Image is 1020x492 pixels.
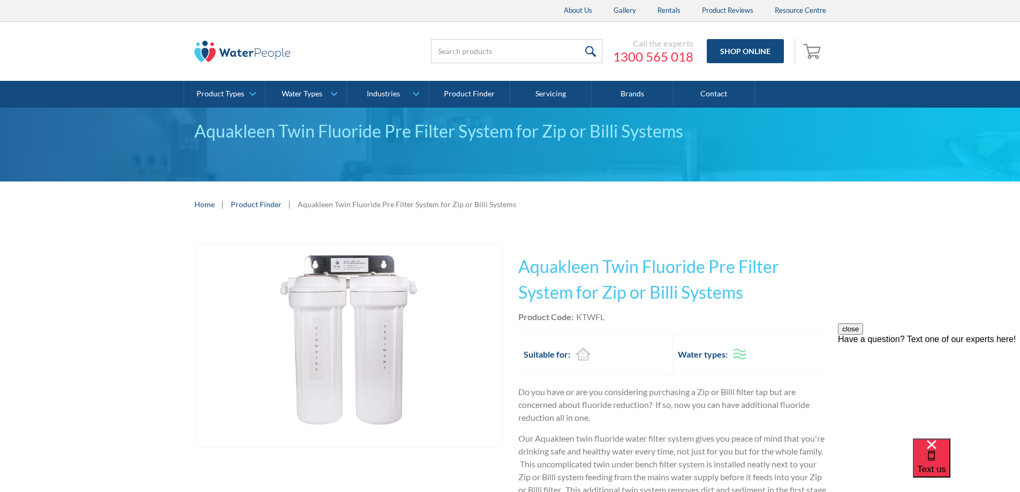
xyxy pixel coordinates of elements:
a: Product Finder [231,199,282,210]
iframe: podium webchat widget bubble [913,438,1020,492]
a: Brands [592,81,673,108]
div: Product Types [197,89,244,99]
h1: Aquakleen Twin Fluoride Pre Filter System for Zip or Billi Systems [518,254,826,305]
strong: Product Code: [518,312,573,322]
a: Open empty cart [800,39,826,64]
a: Industries [347,81,428,108]
img: The Water People [194,41,291,62]
p: Do you have or are you considering purchasing a Zip or Billi filter tap but are concerned about f... [518,385,826,424]
a: Shop Online [707,39,784,63]
h2: Water types: [678,348,728,361]
div: Industries [367,89,400,99]
div: Aquakleen Twin Fluoride Pre Filter System for Zip or Billi Systems [194,118,826,144]
a: open lightbox [194,243,502,449]
a: Home [194,199,215,210]
div: Call the experts [613,38,693,49]
a: Product Finder [429,81,510,108]
div: Water Types [282,89,322,99]
iframe: podium webchat widget prompt [838,323,1020,452]
h2: Suitable for: [524,348,570,361]
div: Aquakleen Twin Fluoride Pre Filter System for Zip or Billi Systems [298,199,516,210]
a: Servicing [510,81,592,108]
div: | [220,198,225,210]
img: Aquakleen Twin Fluoride Pre Filter System for Zip or Billi Systems [195,244,502,448]
a: Contact [674,81,755,108]
div: KTWFL [576,311,605,323]
input: Search products [431,39,602,63]
a: Product Types [184,81,265,108]
img: shopping cart [803,42,823,59]
div: | [287,198,292,210]
a: Water Types [266,81,346,108]
a: 1300 565 018 [613,49,693,65]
